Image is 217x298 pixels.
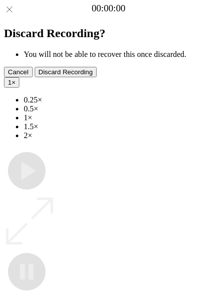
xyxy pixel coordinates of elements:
[24,113,213,122] li: 1×
[8,79,11,86] span: 1
[24,131,213,140] li: 2×
[4,67,33,77] button: Cancel
[24,50,213,59] li: You will not be able to recover this once discarded.
[35,67,97,77] button: Discard Recording
[4,77,19,88] button: 1×
[4,27,213,40] h2: Discard Recording?
[92,3,125,14] a: 00:00:00
[24,96,213,104] li: 0.25×
[24,122,213,131] li: 1.5×
[24,104,213,113] li: 0.5×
